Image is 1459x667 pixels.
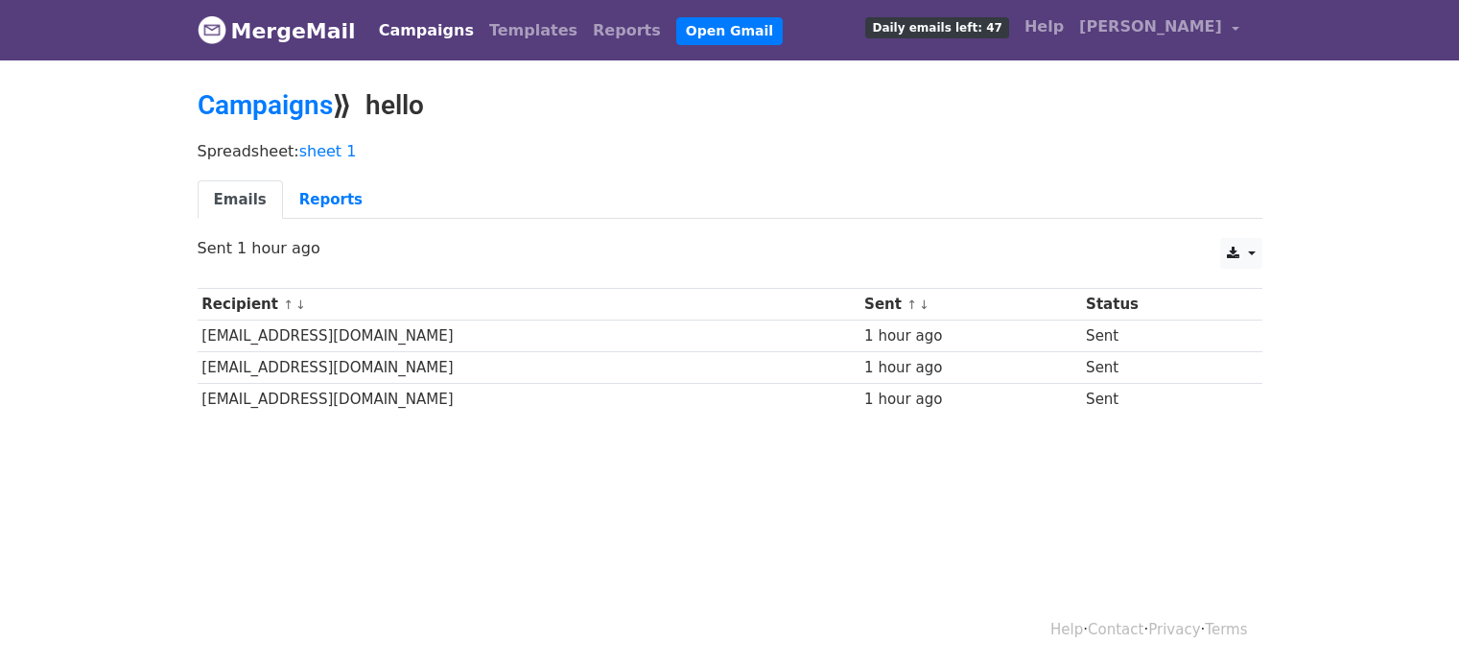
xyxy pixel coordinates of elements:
td: Sent [1081,352,1238,384]
p: Sent 1 hour ago [198,238,1262,258]
h2: ⟫ hello [198,89,1262,122]
th: Recipient [198,289,860,321]
a: Contact [1088,621,1143,638]
a: Reports [585,12,669,50]
a: Terms [1205,621,1247,638]
img: MergeMail logo [198,15,226,44]
div: 1 hour ago [864,325,1076,347]
a: ↑ [906,298,917,312]
span: Daily emails left: 47 [865,17,1008,38]
a: Help [1017,8,1071,46]
td: [EMAIL_ADDRESS][DOMAIN_NAME] [198,352,860,384]
td: Sent [1081,384,1238,416]
a: Privacy [1148,621,1200,638]
a: Help [1050,621,1083,638]
a: MergeMail [198,11,356,51]
span: [PERSON_NAME] [1079,15,1222,38]
a: Emails [198,180,283,220]
a: ↑ [283,298,294,312]
a: Daily emails left: 47 [858,8,1016,46]
th: Status [1081,289,1238,321]
div: 1 hour ago [864,357,1076,379]
a: [PERSON_NAME] [1071,8,1246,53]
td: [EMAIL_ADDRESS][DOMAIN_NAME] [198,384,860,416]
a: ↓ [295,298,306,312]
a: Campaigns [371,12,482,50]
p: Spreadsheet: [198,141,1262,161]
a: Templates [482,12,585,50]
a: ↓ [919,298,930,312]
a: Reports [283,180,379,220]
a: Campaigns [198,89,333,121]
a: Open Gmail [676,17,783,45]
td: Sent [1081,321,1238,352]
div: 1 hour ago [864,389,1076,411]
td: [EMAIL_ADDRESS][DOMAIN_NAME] [198,321,860,352]
a: sheet 1 [299,142,357,160]
th: Sent [859,289,1081,321]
